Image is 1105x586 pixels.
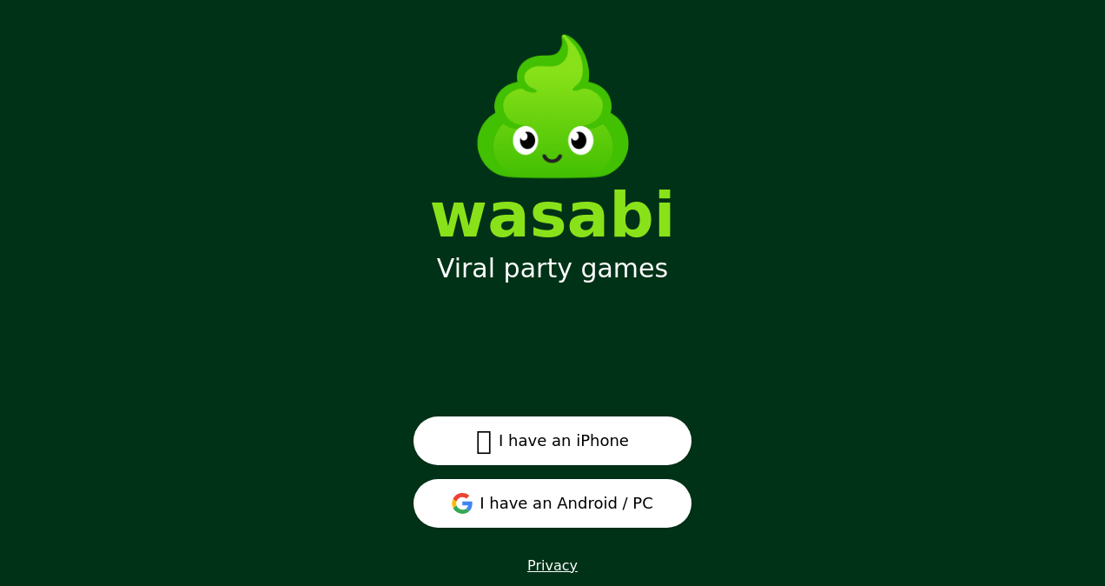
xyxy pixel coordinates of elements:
img: Wasabi Mascot [455,9,651,204]
button: I have an iPhone [414,416,691,465]
div: wasabi [430,183,676,246]
a: Privacy [527,557,578,574]
div: Viral party games [437,253,668,284]
button: I have an Android / PC [414,479,691,528]
span:  [476,425,492,456]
